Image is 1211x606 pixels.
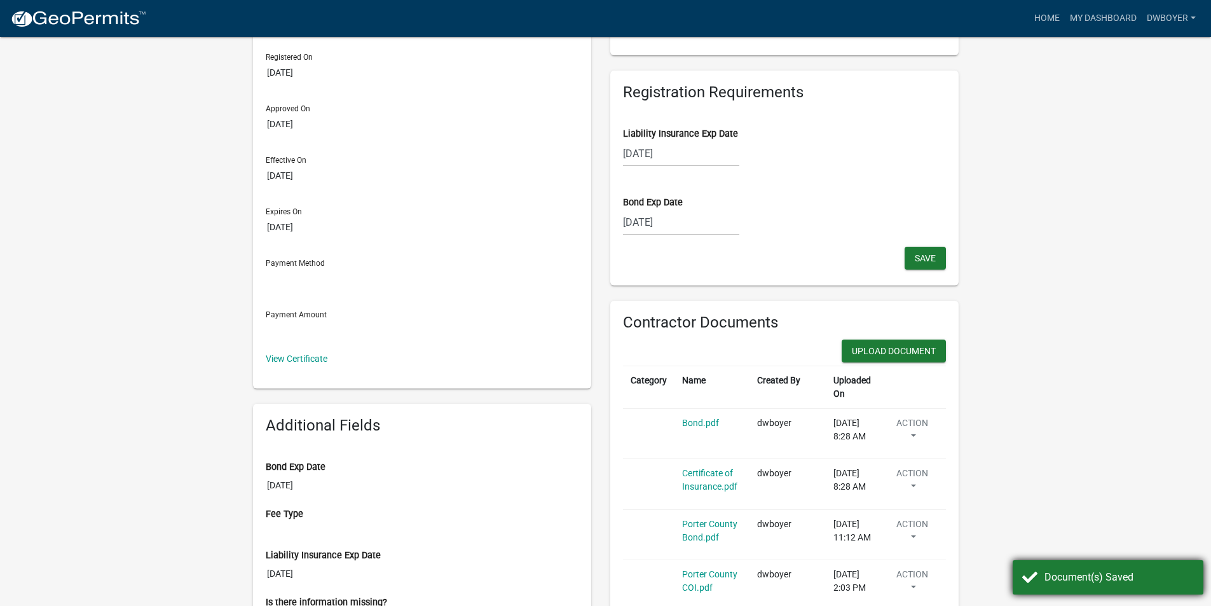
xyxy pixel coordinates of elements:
[886,417,938,448] button: Action
[1065,6,1142,31] a: My Dashboard
[682,418,719,428] a: Bond.pdf
[266,551,381,560] label: Liability Insurance Exp Date
[623,130,738,139] label: Liability Insurance Exp Date
[674,366,749,408] th: Name
[749,459,826,510] td: dwboyer
[623,83,946,102] h6: Registration Requirements
[749,408,826,459] td: dwboyer
[623,313,946,332] h6: Contractor Documents
[266,510,303,519] label: Fee Type
[886,467,938,499] button: Action
[826,408,879,459] td: [DATE] 8:28 AM
[905,247,946,270] button: Save
[266,354,327,364] a: View Certificate
[842,340,946,362] button: Upload Document
[826,509,879,560] td: [DATE] 11:12 AM
[915,252,936,263] span: Save
[266,463,325,472] label: Bond Exp Date
[842,340,946,366] wm-modal-confirm: New Document
[1029,6,1065,31] a: Home
[623,141,739,167] input: mm/dd/yyyy
[623,366,674,408] th: Category
[623,209,739,235] input: mm/dd/yyyy
[886,518,938,549] button: Action
[886,568,938,600] button: Action
[1142,6,1201,31] a: dwboyer
[749,366,826,408] th: Created By
[826,459,879,510] td: [DATE] 8:28 AM
[623,198,683,207] label: Bond Exp Date
[266,417,578,435] h6: Additional Fields
[1044,570,1194,585] div: Document(s) Saved
[826,366,879,408] th: Uploaded On
[682,519,737,542] a: Porter County Bond.pdf
[682,468,737,492] a: Certificate of Insurance.pdf
[682,569,737,593] a: Porter County COI.pdf
[749,509,826,560] td: dwboyer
